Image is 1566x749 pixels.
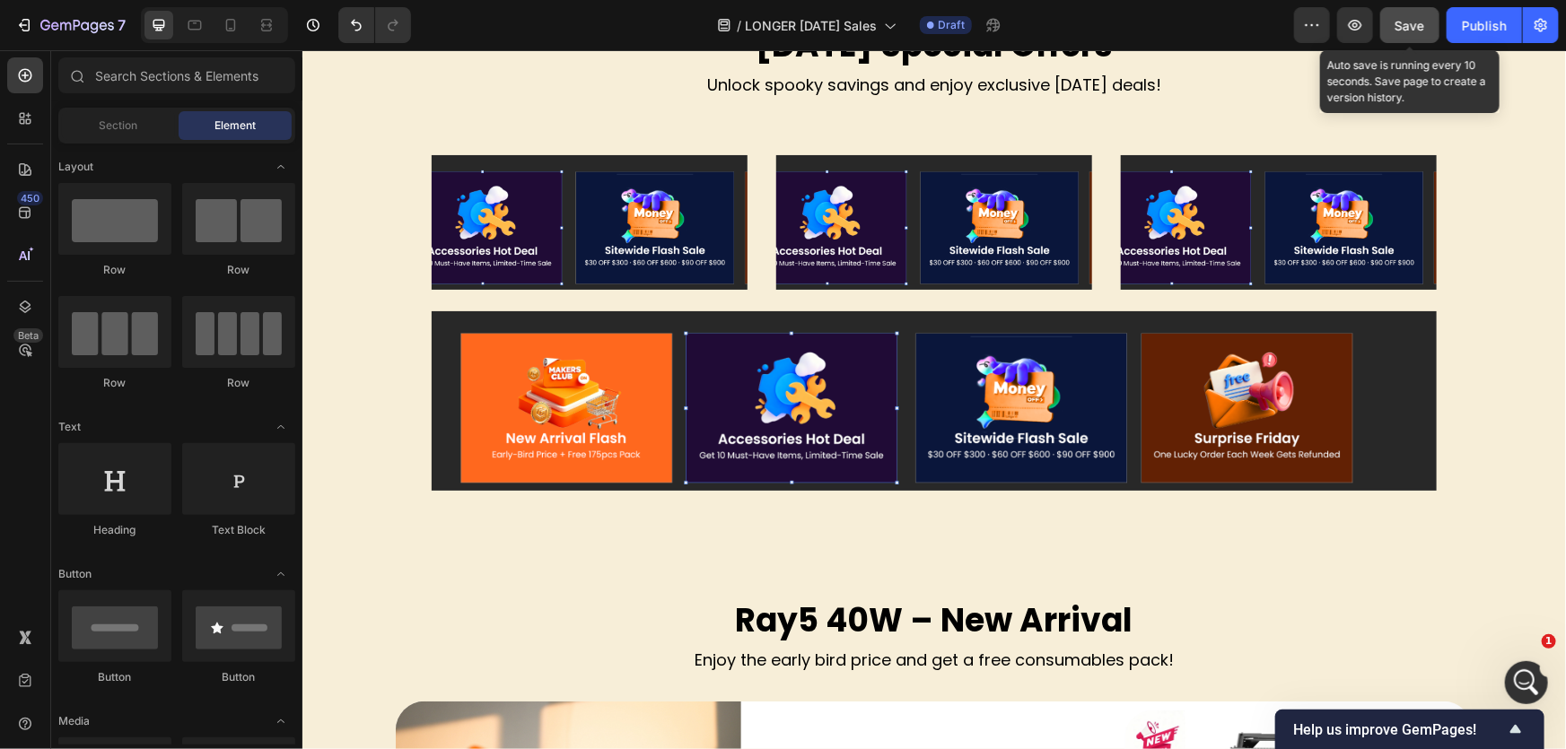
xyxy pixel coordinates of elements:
button: Save [1380,7,1439,43]
span: Draft [938,17,965,33]
div: Heading [58,522,171,538]
img: gempages_490436405370029203-b1f50128-7ad6-4d6f-a53d-09e4e4fd9e92.png [474,105,790,240]
p: Enjoy the early bird price and get a free consumables pack! [109,596,1154,624]
div: Button [182,669,295,685]
div: Undo/Redo [338,7,411,43]
div: Row [182,262,295,278]
span: 1 [1542,634,1556,649]
button: Publish [1447,7,1522,43]
iframe: To enrich screen reader interactions, please activate Accessibility in Grammarly extension settings [302,50,1566,749]
span: Toggle open [267,413,295,441]
span: Layout [58,159,93,175]
img: gempages_490436405370029203-b1f50128-7ad6-4d6f-a53d-09e4e4fd9e92.png [129,261,1134,440]
img: gempages_490436405370029203-b1f50128-7ad6-4d6f-a53d-09e4e4fd9e92.png [818,105,1134,240]
div: Button [58,669,171,685]
button: 7 [7,7,134,43]
p: 7 [118,14,126,36]
div: Text Block [182,522,295,538]
span: LONGER [DATE] Sales [745,16,877,35]
span: Media [58,713,90,729]
span: Element [214,118,256,134]
div: Publish [1462,16,1507,35]
iframe: Intercom live chat [1505,661,1548,704]
span: Toggle open [267,707,295,736]
span: Text [58,419,81,435]
h2: Ray5 40W – New Arrival [108,548,1156,594]
span: Save [1395,18,1425,33]
span: Toggle open [267,152,295,181]
div: Beta [13,328,43,343]
span: Section [100,118,138,134]
div: Row [58,262,171,278]
span: / [737,16,741,35]
div: Row [182,375,295,391]
div: Row [58,375,171,391]
span: Button [58,566,92,582]
button: Show survey - Help us improve GemPages! [1293,719,1527,740]
span: Help us improve GemPages! [1293,721,1505,738]
div: 450 [17,191,43,205]
span: Toggle open [267,560,295,588]
input: Search Sections & Elements [58,57,295,93]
